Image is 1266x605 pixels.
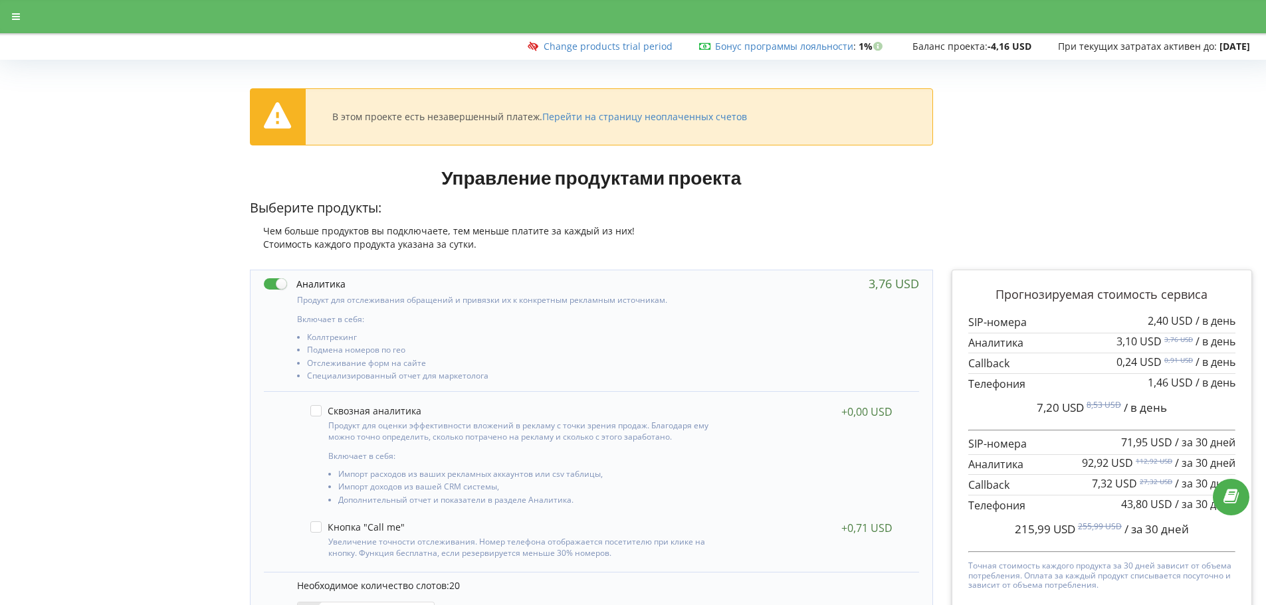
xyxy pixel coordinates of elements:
[1124,521,1189,537] span: / за 30 дней
[250,224,933,238] div: Чем больше продуктов вы подключаете, тем меньше платите за каждый из них!
[869,277,919,290] div: 3,76 USD
[968,457,1235,472] p: Аналитика
[1196,334,1235,349] span: / в день
[1087,399,1121,410] sup: 8,53 USD
[1082,456,1133,470] span: 92,92 USD
[332,111,747,123] div: В этом проекте есть незавершенный платеж.
[1140,477,1172,486] sup: 27,32 USD
[338,482,718,495] li: Импорт доходов из вашей CRM системы,
[1058,40,1217,52] span: При текущих затратах активен до:
[1175,435,1235,450] span: / за 30 дней
[968,477,1235,493] p: Callback
[1116,355,1162,369] span: 0,24 USD
[1164,335,1193,344] sup: 3,76 USD
[307,359,722,371] li: Отслеживание форм на сайте
[1148,313,1193,328] span: 2,40 USD
[1196,313,1235,328] span: / в день
[1078,521,1122,532] sup: 255,99 USD
[988,40,1031,52] strong: -4,16 USD
[328,450,718,462] p: Включает в себя:
[968,436,1235,452] p: SIP-номера
[328,536,718,559] p: Увеличение точности отслеживания. Номер телефона отображается посетителю при клике на кнопку. Фун...
[1219,40,1250,52] strong: [DATE]
[1015,521,1075,537] span: 215,99 USD
[912,40,988,52] span: Баланс проекта:
[968,558,1235,590] p: Точная стоимость каждого продукта за 30 дней зависит от объема потребления. Оплата за каждый прод...
[297,313,722,325] p: Включает в себя:
[338,495,718,508] li: Дополнительный отчет и показатели в разделе Аналитика.
[968,498,1235,513] p: Телефония
[841,405,893,418] div: +0,00 USD
[968,356,1235,371] p: Callback
[1196,375,1235,390] span: / в день
[307,371,722,384] li: Специализированный отчет для маркетолога
[1121,497,1172,511] span: 43,80 USD
[544,40,673,52] a: Change products trial period
[250,199,933,218] p: Выберите продукты:
[1136,456,1172,466] sup: 112,92 USD
[1175,456,1235,470] span: / за 30 дней
[1116,334,1162,349] span: 3,10 USD
[1124,400,1167,415] span: / в день
[1175,497,1235,511] span: / за 30 дней
[715,40,853,52] a: Бонус программы лояльности
[542,110,747,123] a: Перейти на страницу неоплаченных счетов
[307,345,722,358] li: Подмена номеров по гео
[310,521,405,533] label: Кнопка "Call me"
[1175,476,1235,491] span: / за 30 дней
[1164,355,1193,365] sup: 0,91 USD
[968,377,1235,392] p: Телефония
[1196,355,1235,369] span: / в день
[310,405,421,416] label: Сквозная аналитика
[859,40,886,52] strong: 1%
[841,521,893,535] div: +0,71 USD
[297,294,722,305] p: Продукт для отслеживания обращений и привязки их к конкретным рекламным источникам.
[968,335,1235,351] p: Аналитика
[264,277,346,291] label: Аналитика
[1121,435,1172,450] span: 71,95 USD
[338,470,718,482] li: Импорт расходов из ваших рекламных аккаунтов или csv таблицы,
[328,420,718,442] p: Продукт для оценки эффективности вложений в рекламу с точки зрения продаж. Благодаря ему можно то...
[250,238,933,251] div: Стоимость каждого продукта указана за сутки.
[250,165,933,189] h1: Управление продуктами проекта
[1037,400,1084,415] span: 7,20 USD
[1148,375,1193,390] span: 1,46 USD
[968,286,1235,303] p: Прогнозируемая стоимость сервиса
[307,333,722,345] li: Коллтрекинг
[715,40,856,52] span: :
[968,315,1235,330] p: SIP-номера
[297,579,906,592] p: Необходимое количество слотов:
[449,579,460,592] span: 20
[1092,476,1137,491] span: 7,32 USD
